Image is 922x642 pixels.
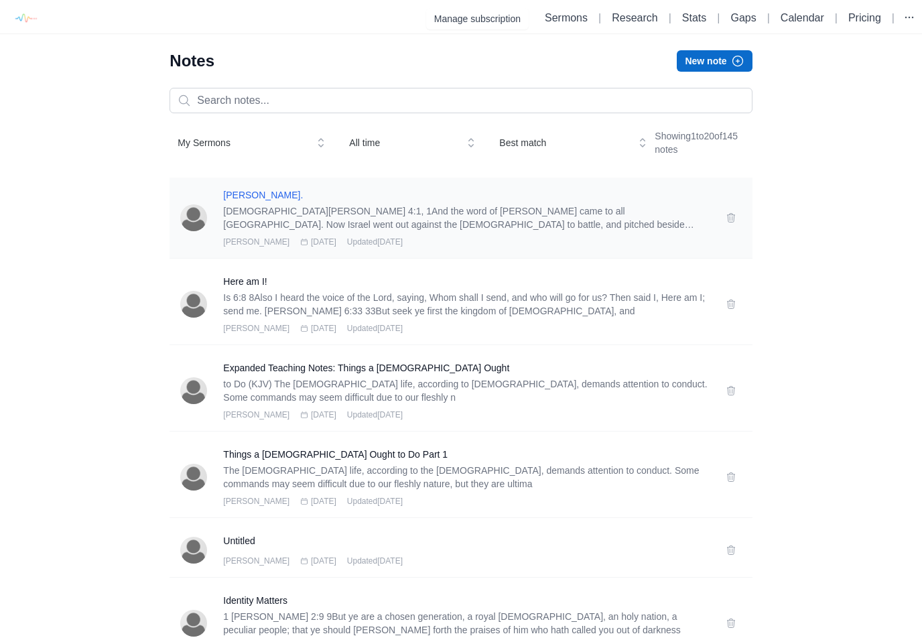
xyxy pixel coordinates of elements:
[178,136,306,149] span: My Sermons
[170,88,752,113] input: Search notes...
[223,534,709,548] a: Untitled
[655,124,752,162] div: Showing 1 to 20 of 145 notes
[341,131,483,155] button: All time
[180,537,207,564] img: Darren Parker
[347,409,403,420] span: Updated [DATE]
[886,10,900,26] li: |
[347,323,403,334] span: Updated [DATE]
[223,323,289,334] span: [PERSON_NAME]
[663,10,677,26] li: |
[223,594,709,607] a: Identity Matters
[223,361,709,375] a: Expanded Teaching Notes: Things a [DEMOGRAPHIC_DATA] Ought
[180,291,207,318] img: Darren Parker
[223,556,289,566] span: [PERSON_NAME]
[223,237,289,247] span: [PERSON_NAME]
[223,291,709,318] p: Is 6:8 8Also I heard the voice of the Lord, saying, Whom shall I send, and who will go for us? Th...
[781,12,824,23] a: Calendar
[311,409,336,420] span: [DATE]
[311,237,336,247] span: [DATE]
[677,50,752,72] button: New note
[170,50,214,72] h1: Notes
[180,610,207,637] img: Darren Parker
[223,610,709,637] p: 1 [PERSON_NAME] 2:9 9But ye are a chosen generation, a royal [DEMOGRAPHIC_DATA], an holy nation, ...
[830,10,843,26] li: |
[223,188,709,202] a: [PERSON_NAME].
[347,496,403,507] span: Updated [DATE]
[311,556,336,566] span: [DATE]
[10,3,40,34] img: logo
[223,204,709,231] p: [DEMOGRAPHIC_DATA][PERSON_NAME] 4:1, 1And the word of [PERSON_NAME] came to all [GEOGRAPHIC_DATA]...
[612,12,657,23] a: Research
[712,10,725,26] li: |
[347,556,403,566] span: Updated [DATE]
[180,204,207,231] img: Darren Parker
[848,12,881,23] a: Pricing
[180,377,207,404] img: Darren Parker
[426,8,529,29] button: Manage subscription
[491,131,655,155] button: Best match
[855,575,906,626] iframe: Drift Widget Chat Controller
[545,12,588,23] a: Sermons
[347,237,403,247] span: Updated [DATE]
[762,10,775,26] li: |
[223,275,709,288] a: Here am I!
[223,448,709,461] a: Things a [DEMOGRAPHIC_DATA] Ought to Do Part 1
[223,464,709,491] p: The [DEMOGRAPHIC_DATA] life, according to the [DEMOGRAPHIC_DATA], demands attention to conduct. S...
[180,464,207,491] img: Darren Parker
[223,496,289,507] span: [PERSON_NAME]
[170,131,333,155] button: My Sermons
[223,377,709,404] p: to Do (KJV) The [DEMOGRAPHIC_DATA] life, according to [DEMOGRAPHIC_DATA], demands attention to co...
[682,12,706,23] a: Stats
[311,496,336,507] span: [DATE]
[499,136,628,149] span: Best match
[349,136,456,149] span: All time
[223,409,289,420] span: [PERSON_NAME]
[311,323,336,334] span: [DATE]
[593,10,606,26] li: |
[730,12,756,23] a: Gaps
